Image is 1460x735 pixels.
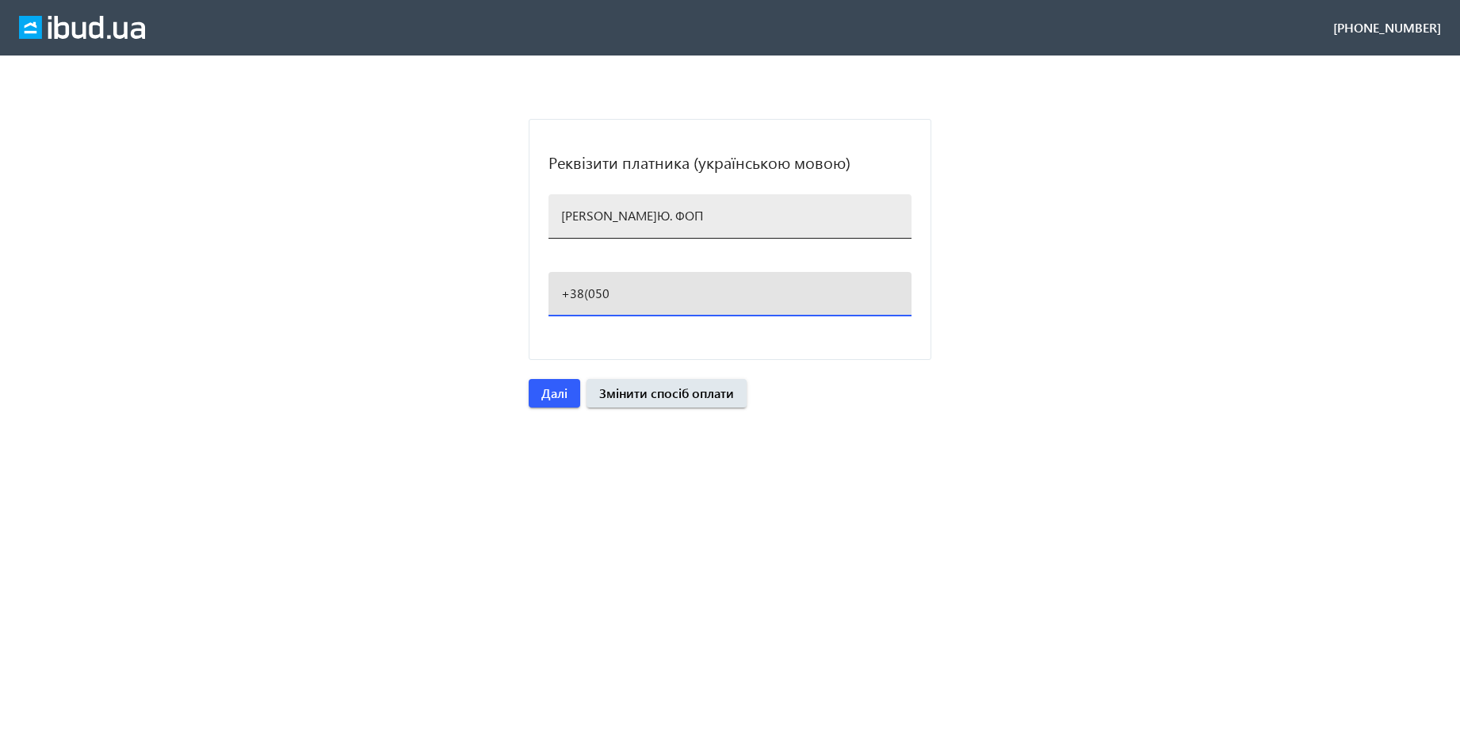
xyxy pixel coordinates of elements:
span: Змінити спосіб оплати [599,385,734,402]
img: ibud_full_logo_white.svg [19,16,145,40]
h2: Реквізити платника (українською мовою) [548,151,912,173]
input: Телефон для податкової накладної [561,285,899,301]
button: Змінити спосіб оплати [587,379,747,408]
span: Далі [541,385,568,402]
input: Повна юридична назва організації [561,207,899,224]
button: Далі [529,379,580,408]
div: [PHONE_NUMBER] [1333,19,1441,36]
